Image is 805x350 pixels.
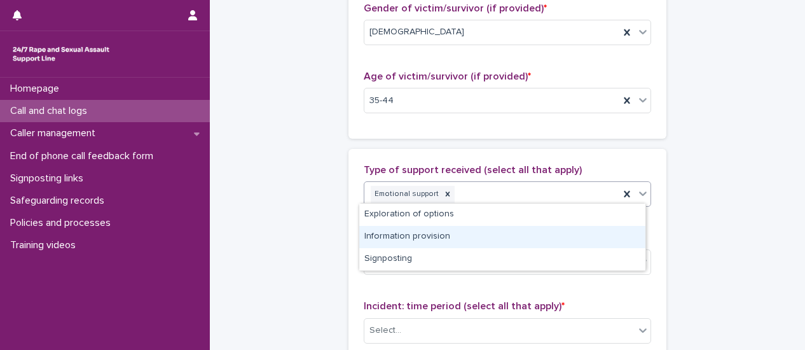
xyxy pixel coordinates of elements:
p: Caller management [5,127,106,139]
div: Signposting [359,248,645,270]
p: End of phone call feedback form [5,150,163,162]
div: Select... [369,324,401,337]
div: Information provision [359,226,645,248]
p: Homepage [5,83,69,95]
span: [DEMOGRAPHIC_DATA] [369,25,464,39]
span: Incident: time period (select all that apply) [364,301,565,311]
img: rhQMoQhaT3yELyF149Cw [10,41,112,67]
p: Signposting links [5,172,93,185]
div: Exploration of options [359,204,645,226]
span: 35-44 [369,94,394,108]
div: Emotional support [371,186,441,203]
span: Age of victim/survivor (if provided) [364,71,531,81]
p: Safeguarding records [5,195,114,207]
p: Policies and processes [5,217,121,229]
span: Gender of victim/survivor (if provided) [364,3,547,13]
p: Training videos [5,239,86,251]
p: Call and chat logs [5,105,97,117]
span: Type of support received (select all that apply) [364,165,582,175]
